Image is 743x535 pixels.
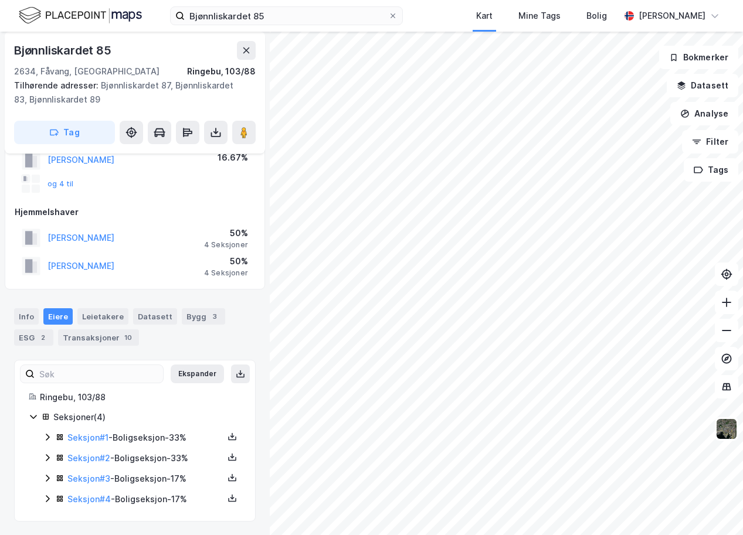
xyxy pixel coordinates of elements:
div: Info [14,308,39,325]
div: 2634, Fåvang, [GEOGRAPHIC_DATA] [14,64,160,79]
div: Eiere [43,308,73,325]
div: Bygg [182,308,225,325]
img: 9k= [715,418,738,440]
a: Seksjon#1 [67,432,108,442]
div: - Boligseksjon - 33% [67,451,223,465]
div: 16.67% [218,151,248,165]
div: 50% [204,254,248,268]
button: Ekspander [171,364,224,383]
div: Hjemmelshaver [15,205,255,219]
a: Seksjon#3 [67,473,110,483]
div: Datasett [133,308,177,325]
div: 2 [37,332,49,343]
div: Leietakere [77,308,128,325]
div: 50% [204,226,248,240]
span: Tilhørende adresser: [14,80,101,90]
a: Seksjon#2 [67,453,110,463]
button: Filter [682,130,738,154]
a: Seksjon#4 [67,494,111,504]
div: Ringebu, 103/88 [187,64,256,79]
button: Tags [684,158,738,182]
div: - Boligseksjon - 17% [67,492,223,506]
div: - Boligseksjon - 17% [67,472,223,486]
button: Analyse [670,102,738,125]
div: 4 Seksjoner [204,240,248,250]
button: Tag [14,121,115,144]
img: logo.f888ab2527a4732fd821a326f86c7f29.svg [19,5,142,26]
div: Bjønnliskardet 85 [14,41,114,60]
div: 10 [122,332,134,343]
div: 4 Seksjoner [204,268,248,278]
div: Ringebu, 103/88 [40,390,241,404]
div: [PERSON_NAME] [639,9,705,23]
div: Bjønnliskardet 87, Bjønnliskardet 83, Bjønnliskardet 89 [14,79,246,107]
div: Transaksjoner [58,329,139,346]
input: Søk [35,365,163,383]
div: - Boligseksjon - 33% [67,431,223,445]
div: ESG [14,329,53,346]
div: Kart [476,9,493,23]
iframe: Chat Widget [684,479,743,535]
div: Mine Tags [518,9,561,23]
input: Søk på adresse, matrikkel, gårdeiere, leietakere eller personer [185,7,388,25]
button: Bokmerker [659,46,738,69]
div: 3 [209,311,220,322]
div: Kontrollprogram for chat [684,479,743,535]
div: Seksjoner ( 4 ) [53,410,241,424]
button: Datasett [667,74,738,97]
div: Bolig [586,9,607,23]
